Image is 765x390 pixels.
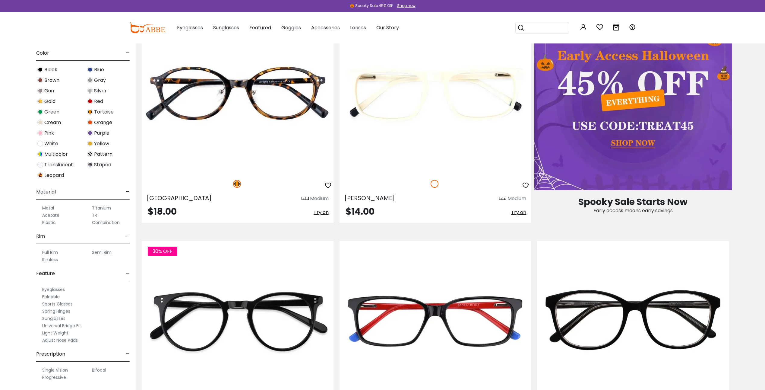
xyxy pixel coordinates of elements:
span: Black [44,66,57,73]
img: abbeglasses.com [129,22,165,33]
img: Tortoise [233,180,241,188]
img: Gold [37,98,43,104]
img: White McIntosh - Acetate ,Light Weight [340,14,531,174]
img: White [37,141,43,146]
div: Medium [507,195,526,202]
span: Spooky Sale Starts Now [578,195,688,208]
a: Shop now [394,3,416,8]
span: Color [36,46,49,60]
label: Plastic [42,219,56,226]
img: Early Access Halloween [534,14,732,190]
img: Brown [37,77,43,83]
img: Leopard [37,172,43,178]
span: Sunglasses [213,24,239,31]
img: Translucent [37,162,43,168]
span: Material [36,185,56,199]
img: size ruler [302,197,309,201]
span: Leopard [44,172,64,179]
span: Brown [44,77,59,84]
label: Bifocal [92,366,106,374]
label: TR [92,212,97,219]
img: Black [37,67,43,72]
img: Yellow [87,141,93,146]
img: Silver [87,88,93,94]
label: Progressive [42,374,66,381]
label: Metal [42,204,54,212]
img: Orange [87,120,93,125]
span: Purple [94,129,109,137]
span: Orange [94,119,112,126]
img: Red [87,98,93,104]
label: Semi Rim [92,249,112,256]
span: Silver [94,87,107,94]
span: Red [94,98,103,105]
span: $18.00 [148,205,177,218]
label: Combination [92,219,120,226]
span: Striped [94,161,111,168]
div: Shop now [397,3,416,8]
span: Prescription [36,347,65,361]
span: Green [44,108,59,116]
span: Pink [44,129,54,137]
span: Goggles [281,24,301,31]
span: Featured [249,24,271,31]
span: Gray [94,77,106,84]
img: Purple [87,130,93,136]
span: [GEOGRAPHIC_DATA] [147,194,212,202]
span: - [126,185,130,199]
div: 🎃 Spooky Sale 45% Off! [350,3,393,8]
span: - [126,46,130,60]
img: Striped [87,162,93,168]
img: White [431,180,438,188]
img: Pink [37,130,43,136]
label: Titanium [92,204,111,212]
span: Gun [44,87,54,94]
span: Tortoise [94,108,114,116]
label: Foldable [42,293,60,300]
img: Tortoise [87,109,93,115]
span: Multicolor [44,151,68,158]
img: Gray [87,77,93,83]
span: Yellow [94,140,109,147]
img: Tortoise Manchester - TR ,Adjust Nose Pads [142,14,334,174]
span: - [126,347,130,361]
label: Acetate [42,212,59,219]
span: - [126,266,130,281]
img: Pattern [87,151,93,157]
span: White [44,140,58,147]
button: Try on [511,207,526,218]
span: Feature [36,266,55,281]
span: Early access means early savings [593,207,673,214]
span: Gold [44,98,55,105]
span: $14.00 [346,205,375,218]
label: Adjust Nose Pads [42,337,78,344]
label: Sports Glasses [42,300,73,308]
label: Sunglasses [42,315,65,322]
span: Lenses [350,24,366,31]
span: Pattern [94,151,112,158]
img: Green [37,109,43,115]
label: Full Rim [42,249,58,256]
span: - [126,229,130,244]
label: Rimless [42,256,58,263]
span: Accessories [311,24,340,31]
img: Gun [37,88,43,94]
span: Blue [94,66,104,73]
img: size ruler [499,197,506,201]
label: Eyeglasses [42,286,65,293]
span: Try on [314,209,329,216]
span: Translucent [44,161,73,168]
span: Eyeglasses [177,24,203,31]
img: Blue [87,67,93,72]
span: Our Story [376,24,399,31]
img: Cream [37,120,43,125]
div: Medium [310,195,329,202]
label: Single Vision [42,366,68,374]
span: 30% OFF [148,247,177,256]
label: Universal Bridge Fit [42,322,81,329]
label: Light Weight [42,329,68,337]
span: Cream [44,119,61,126]
img: Multicolor [37,151,43,157]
